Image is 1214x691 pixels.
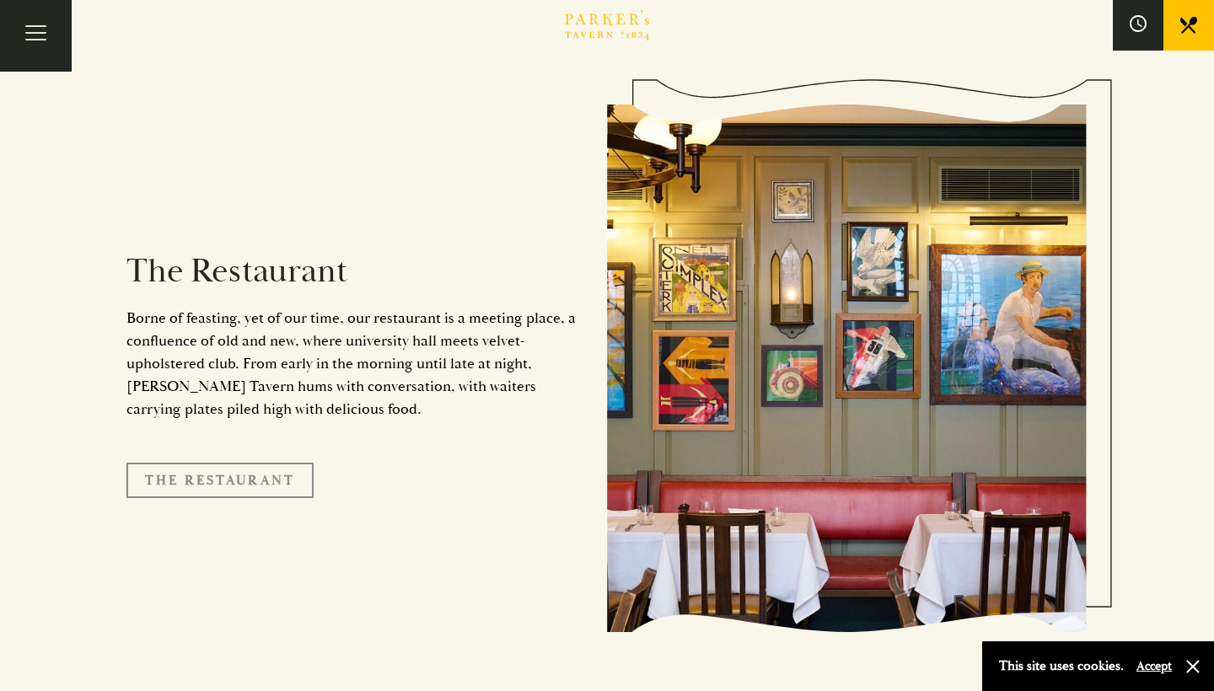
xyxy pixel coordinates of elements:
[1184,658,1201,675] button: Close and accept
[1136,658,1172,674] button: Accept
[999,654,1124,678] p: This site uses cookies.
[126,463,314,498] a: The Restaurant
[126,251,582,292] h2: The Restaurant
[126,307,582,420] p: Borne of feasting, yet of our time, our restaurant is a meeting place, a confluence of old and ne...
